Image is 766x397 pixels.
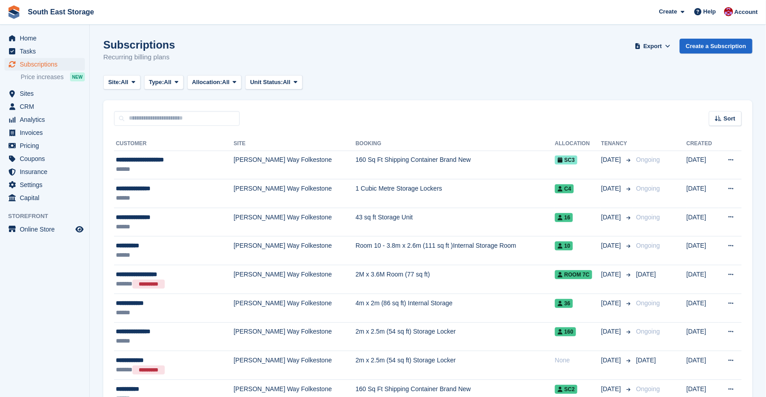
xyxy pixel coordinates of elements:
[687,179,718,208] td: [DATE]
[4,192,85,204] a: menu
[4,126,85,139] a: menu
[555,327,576,336] span: 160
[601,137,633,151] th: Tenancy
[8,212,89,221] span: Storefront
[555,241,573,250] span: 10
[74,224,85,235] a: Preview store
[233,351,356,380] td: [PERSON_NAME] Way Folkestone
[636,385,660,393] span: Ongoing
[192,78,222,87] span: Allocation:
[555,156,577,165] span: SC3
[4,152,85,165] a: menu
[144,75,184,90] button: Type: All
[233,322,356,351] td: [PERSON_NAME] Way Folkestone
[164,78,172,87] span: All
[724,114,735,123] span: Sort
[21,73,64,81] span: Price increases
[20,87,74,100] span: Sites
[601,299,623,308] span: [DATE]
[555,184,574,193] span: C4
[636,357,656,364] span: [DATE]
[687,208,718,236] td: [DATE]
[601,270,623,279] span: [DATE]
[687,322,718,351] td: [DATE]
[4,100,85,113] a: menu
[636,299,660,307] span: Ongoing
[103,39,175,51] h1: Subscriptions
[4,87,85,100] a: menu
[4,178,85,191] a: menu
[636,328,660,335] span: Ongoing
[687,236,718,265] td: [DATE]
[687,265,718,294] td: [DATE]
[555,356,601,365] div: None
[283,78,291,87] span: All
[114,137,233,151] th: Customer
[555,299,573,308] span: 36
[687,151,718,179] td: [DATE]
[687,294,718,322] td: [DATE]
[356,179,555,208] td: 1 Cubic Metre Storage Lockers
[233,137,356,151] th: Site
[356,208,555,236] td: 43 sq ft Storage Unit
[659,7,677,16] span: Create
[735,8,758,17] span: Account
[704,7,716,16] span: Help
[24,4,98,19] a: South East Storage
[233,179,356,208] td: [PERSON_NAME] Way Folkestone
[20,100,74,113] span: CRM
[20,126,74,139] span: Invoices
[233,208,356,236] td: [PERSON_NAME] Way Folkestone
[633,39,673,54] button: Export
[70,72,85,81] div: NEW
[636,214,660,221] span: Ongoing
[20,139,74,152] span: Pricing
[356,137,555,151] th: Booking
[643,42,662,51] span: Export
[356,236,555,265] td: Room 10 - 3.8m x 2.6m (111 sq ft )Internal Storage Room
[7,5,21,19] img: stora-icon-8386f47178a22dfd0bd8f6a31ec36ba5ce8667c1dd55bd0f319d3a0aa187defe.svg
[20,32,74,45] span: Home
[680,39,753,54] a: Create a Subscription
[20,192,74,204] span: Capital
[4,58,85,71] a: menu
[601,327,623,336] span: [DATE]
[108,78,121,87] span: Site:
[636,271,656,278] span: [DATE]
[555,137,601,151] th: Allocation
[356,151,555,179] td: 160 Sq Ft Shipping Container Brand New
[601,184,623,193] span: [DATE]
[20,45,74,58] span: Tasks
[687,137,718,151] th: Created
[245,75,302,90] button: Unit Status: All
[555,213,573,222] span: 16
[356,265,555,294] td: 2M x 3.6M Room (77 sq ft)
[222,78,230,87] span: All
[636,156,660,163] span: Ongoing
[356,351,555,380] td: 2m x 2.5m (54 sq ft) Storage Locker
[601,356,623,365] span: [DATE]
[636,185,660,192] span: Ongoing
[21,72,85,82] a: Price increases NEW
[4,113,85,126] a: menu
[601,213,623,222] span: [DATE]
[121,78,128,87] span: All
[149,78,164,87] span: Type:
[601,241,623,250] span: [DATE]
[4,45,85,58] a: menu
[233,265,356,294] td: [PERSON_NAME] Way Folkestone
[233,151,356,179] td: [PERSON_NAME] Way Folkestone
[356,322,555,351] td: 2m x 2.5m (54 sq ft) Storage Locker
[4,139,85,152] a: menu
[20,178,74,191] span: Settings
[233,236,356,265] td: [PERSON_NAME] Way Folkestone
[20,58,74,71] span: Subscriptions
[601,384,623,394] span: [DATE]
[555,385,577,394] span: SC2
[187,75,242,90] button: Allocation: All
[636,242,660,249] span: Ongoing
[233,294,356,322] td: [PERSON_NAME] Way Folkestone
[356,294,555,322] td: 4m x 2m (86 sq ft) Internal Storage
[103,75,141,90] button: Site: All
[250,78,283,87] span: Unit Status:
